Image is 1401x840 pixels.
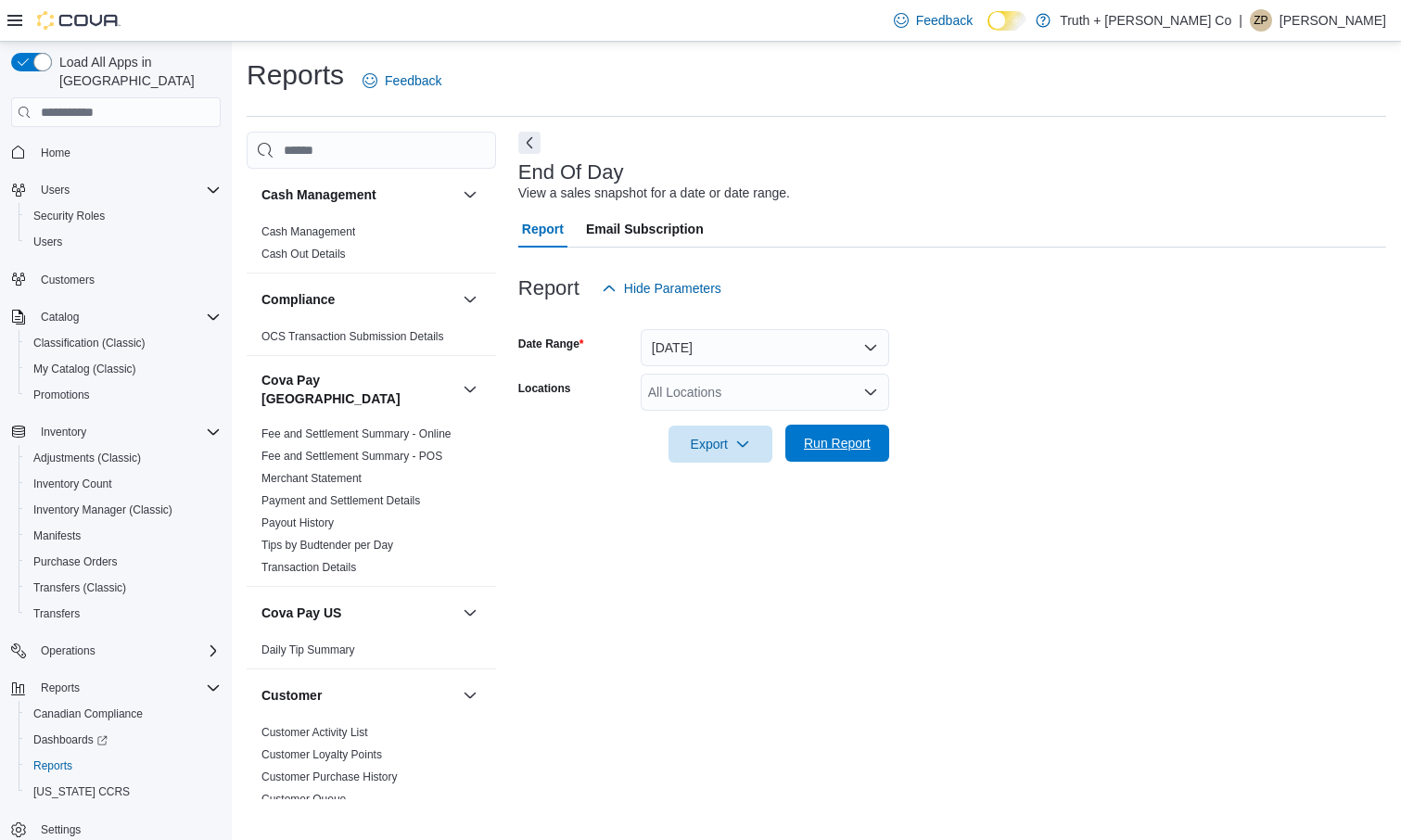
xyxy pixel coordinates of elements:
[518,132,541,154] button: Next
[261,330,444,343] a: OCS Transaction Submission Details
[1060,9,1231,32] p: Truth + [PERSON_NAME] Co
[41,643,96,658] span: Operations
[1250,9,1272,32] div: Zach Pendergast
[247,325,496,355] div: Compliance
[987,11,1026,31] input: Dark Mode
[26,205,221,227] span: Security Roles
[669,426,772,463] button: Export
[19,779,228,805] button: [US_STATE] CCRS
[41,273,95,287] span: Customers
[37,11,121,30] img: Cova
[19,753,228,779] button: Reports
[4,266,228,293] button: Customers
[26,577,221,599] span: Transfers (Classic)
[680,426,761,463] span: Export
[518,277,580,299] h3: Report
[26,551,125,573] a: Purchase Orders
[261,450,442,463] a: Fee and Settlement Summary - POS
[19,601,228,627] button: Transfers
[261,371,455,408] h3: Cova Pay [GEOGRAPHIC_DATA]
[19,356,228,382] button: My Catalog (Classic)
[26,703,150,725] a: Canadian Compliance
[19,497,228,523] button: Inventory Manager (Classic)
[26,332,221,354] span: Classification (Classic)
[26,729,115,751] a: Dashboards
[261,770,398,783] a: Customer Purchase History
[26,551,221,573] span: Purchase Orders
[261,604,455,622] button: Cova Pay US
[33,362,136,376] span: My Catalog (Classic)
[26,231,70,253] a: Users
[33,606,80,621] span: Transfers
[261,185,455,204] button: Cash Management
[26,781,137,803] a: [US_STATE] CCRS
[261,290,335,309] h3: Compliance
[26,473,221,495] span: Inventory Count
[26,525,221,547] span: Manifests
[33,306,86,328] button: Catalog
[33,758,72,773] span: Reports
[4,177,228,203] button: Users
[33,554,118,569] span: Purchase Orders
[261,686,322,705] h3: Customer
[19,549,228,575] button: Purchase Orders
[247,221,496,273] div: Cash Management
[19,701,228,727] button: Canadian Compliance
[33,268,221,291] span: Customers
[26,231,221,253] span: Users
[247,721,496,840] div: Customer
[518,161,624,184] h3: End Of Day
[518,337,584,351] label: Date Range
[33,209,105,223] span: Security Roles
[33,179,221,201] span: Users
[33,732,108,747] span: Dashboards
[33,503,172,517] span: Inventory Manager (Classic)
[459,184,481,206] button: Cash Management
[19,382,228,408] button: Promotions
[4,675,228,701] button: Reports
[19,523,228,549] button: Manifests
[19,575,228,601] button: Transfers (Classic)
[586,210,704,248] span: Email Subscription
[785,425,889,462] button: Run Report
[33,306,221,328] span: Catalog
[247,423,496,586] div: Cova Pay [GEOGRAPHIC_DATA]
[863,385,878,400] button: Open list of options
[33,388,90,402] span: Promotions
[26,729,221,751] span: Dashboards
[261,290,455,309] button: Compliance
[26,499,221,521] span: Inventory Manager (Classic)
[41,310,79,325] span: Catalog
[261,686,455,705] button: Customer
[19,229,228,255] button: Users
[33,421,94,443] button: Inventory
[261,494,420,507] a: Payment and Settlement Details
[33,235,62,249] span: Users
[26,603,221,625] span: Transfers
[26,473,120,495] a: Inventory Count
[4,138,228,165] button: Home
[33,269,102,291] a: Customers
[33,528,81,543] span: Manifests
[1254,9,1267,32] span: ZP
[26,755,221,777] span: Reports
[33,421,221,443] span: Inventory
[52,53,221,90] span: Load All Apps in [GEOGRAPHIC_DATA]
[916,11,973,30] span: Feedback
[33,140,221,163] span: Home
[41,681,80,695] span: Reports
[41,822,81,837] span: Settings
[261,748,382,761] a: Customer Loyalty Points
[261,185,376,204] h3: Cash Management
[26,447,148,469] a: Adjustments (Classic)
[261,427,452,440] a: Fee and Settlement Summary - Online
[33,142,78,164] a: Home
[26,447,221,469] span: Adjustments (Classic)
[26,358,144,380] a: My Catalog (Classic)
[522,210,564,248] span: Report
[886,2,980,39] a: Feedback
[261,793,346,806] a: Customer Queue
[26,781,221,803] span: Washington CCRS
[26,384,97,406] a: Promotions
[33,640,103,662] button: Operations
